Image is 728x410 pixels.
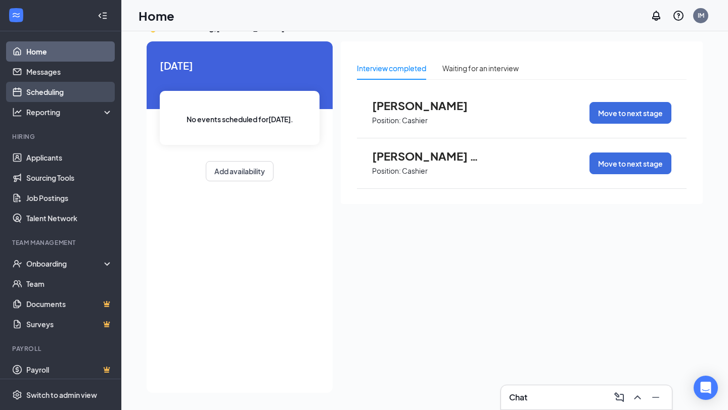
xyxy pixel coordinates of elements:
[26,259,104,269] div: Onboarding
[372,99,483,112] span: [PERSON_NAME]
[26,107,113,117] div: Reporting
[672,10,685,22] svg: QuestionInfo
[402,166,428,176] p: Cashier
[629,389,646,405] button: ChevronUp
[613,391,625,403] svg: ComposeMessage
[26,168,113,188] a: Sourcing Tools
[12,107,22,117] svg: Analysis
[12,259,22,269] svg: UserCheck
[694,376,718,400] div: Open Intercom Messenger
[26,147,113,168] a: Applicants
[12,344,111,353] div: Payroll
[372,149,483,163] span: [PERSON_NAME] early
[589,152,671,174] button: Move to next stage
[160,58,320,73] span: [DATE]
[26,360,113,380] a: PayrollCrown
[12,238,111,247] div: Team Management
[26,314,113,334] a: SurveysCrown
[139,7,174,24] h1: Home
[372,166,401,176] p: Position:
[357,63,426,74] div: Interview completed
[26,41,113,62] a: Home
[12,390,22,400] svg: Settings
[26,294,113,314] a: DocumentsCrown
[650,10,662,22] svg: Notifications
[12,132,111,141] div: Hiring
[648,389,664,405] button: Minimize
[631,391,644,403] svg: ChevronUp
[206,161,274,181] button: Add availability
[26,188,113,208] a: Job Postings
[650,391,662,403] svg: Minimize
[611,389,627,405] button: ComposeMessage
[442,63,519,74] div: Waiting for an interview
[402,116,428,125] p: Cashier
[26,390,97,400] div: Switch to admin view
[26,208,113,228] a: Talent Network
[26,82,113,102] a: Scheduling
[589,102,671,124] button: Move to next stage
[98,11,108,21] svg: Collapse
[11,10,21,20] svg: WorkstreamLogo
[26,62,113,82] a: Messages
[509,392,527,403] h3: Chat
[698,11,704,20] div: IM
[187,114,293,125] span: No events scheduled for [DATE] .
[26,274,113,294] a: Team
[372,116,401,125] p: Position:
